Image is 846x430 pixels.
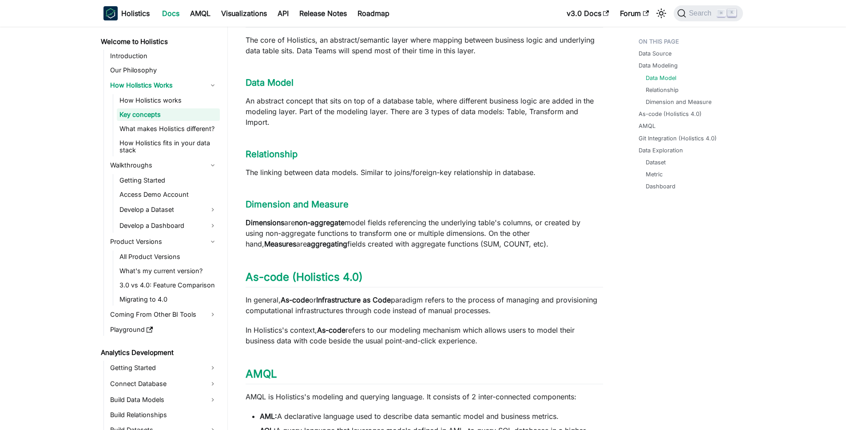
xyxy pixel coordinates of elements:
[272,6,294,20] a: API
[246,391,603,402] p: AMQL is Holistics's modeling and querying language. It consists of 2 inter-connected components:
[117,174,220,187] a: Getting Started
[98,346,220,359] a: Analytics Development
[246,367,277,380] a: AMQL
[639,122,655,130] a: AMQL
[246,167,603,178] p: The linking between data models. Similar to joins/foreign-key relationship in database.
[157,6,185,20] a: Docs
[216,6,272,20] a: Visualizations
[107,409,220,421] a: Build Relationships
[294,6,352,20] a: Release Notes
[654,6,668,20] button: Switch between dark and light mode (currently light mode)
[646,86,679,94] a: Relationship
[117,94,220,107] a: How Holistics works
[98,36,220,48] a: Welcome to Holistics
[246,271,363,283] a: As-code (Holistics 4.0)
[107,50,220,62] a: Introduction
[646,170,663,179] a: Metric
[117,265,220,277] a: What's my current version?
[246,218,284,227] strong: Dimensions
[246,96,603,127] p: An abstract concept that sits on top of a database table, where different business logic are adde...
[646,98,711,106] a: Dimension and Measure
[295,218,345,227] strong: non-aggregate
[107,158,220,172] a: Walkthroughs
[117,279,220,291] a: 3.0 vs 4.0: Feature Comparison
[246,325,603,346] p: In Holistics's context, refers to our modeling mechanism which allows users to model their busine...
[117,108,220,121] a: Key concepts
[674,5,743,21] button: Search (Command+K)
[107,235,220,249] a: Product Versions
[117,188,220,201] a: Access Demo Account
[107,323,220,336] a: Playground
[281,295,309,304] strong: As-code
[352,6,395,20] a: Roadmap
[107,393,220,407] a: Build Data Models
[107,361,220,375] a: Getting Started
[317,326,346,334] strong: As-code
[615,6,654,20] a: Forum
[316,295,391,304] strong: Infrastructure as Code
[561,6,615,20] a: v3.0 Docs
[117,203,220,217] a: Develop a Dataset
[646,74,676,82] a: Data Model
[246,149,298,159] a: Relationship
[107,78,220,92] a: How Holistics Works
[246,199,349,210] a: Dimension and Measure
[264,239,296,248] strong: Measures
[639,134,717,143] a: Git Integration (Holistics 4.0)
[246,35,603,56] p: The core of Holistics, an abstract/semantic layer where mapping between business logic and underl...
[246,77,294,88] a: Data Model
[103,6,118,20] img: Holistics
[117,219,220,233] a: Develop a Dashboard
[260,412,277,421] strong: AML:
[260,411,603,422] li: A declarative language used to describe data semantic model and business metrics.
[117,123,220,135] a: What makes Holistics different?
[639,146,683,155] a: Data Exploration
[639,61,678,70] a: Data Modeling
[103,6,150,20] a: HolisticsHolistics
[686,9,717,17] span: Search
[717,9,726,17] kbd: ⌘
[117,293,220,306] a: Migrating to 4.0
[307,239,347,248] strong: aggregating
[246,295,603,316] p: In general, or paradigm refers to the process of managing and provisioning computational infrastr...
[185,6,216,20] a: AMQL
[246,217,603,249] p: are model fields referencing the underlying table's columns, or created by using non-aggregate fu...
[95,27,228,430] nav: Docs sidebar
[646,182,675,191] a: Dashboard
[107,307,220,322] a: Coming From Other BI Tools
[727,9,736,17] kbd: K
[121,8,150,19] b: Holistics
[639,110,702,118] a: As-code (Holistics 4.0)
[107,64,220,76] a: Our Philosophy
[639,49,671,58] a: Data Source
[646,158,666,167] a: Dataset
[117,251,220,263] a: All Product Versions
[117,137,220,156] a: How Holistics fits in your data stack
[107,377,220,391] a: Connect Database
